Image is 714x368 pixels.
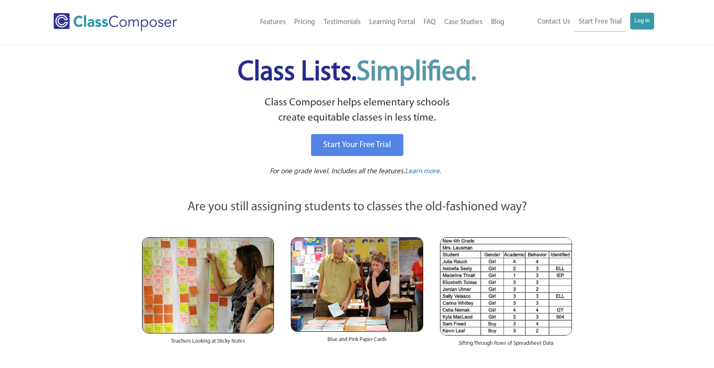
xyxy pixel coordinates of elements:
[419,13,440,32] a: FAQ
[290,13,319,32] a: Pricing
[54,13,177,31] img: Class Composer
[405,167,441,177] a: Learn more.
[142,333,274,354] div: Teachers Looking at Sticky Notes
[574,13,626,32] a: Start Free Trial
[323,141,391,149] span: Start Your Free Trial
[440,237,572,336] img: Spreadsheets
[357,59,476,86] span: Simplified.
[405,168,441,175] span: Learn more.
[365,13,419,32] a: Learning Portal
[238,59,476,86] span: Class Lists.
[440,336,572,356] div: Sifting Through Rows of Spreadsheet Data
[212,13,509,32] nav: Header Menu
[141,95,573,126] p: Class Composer helps elementary schools create equitable classes in less time.
[487,13,509,32] a: Blog
[291,237,423,331] img: Blue and Pink Paper Cards
[270,168,405,175] span: For one grade level. Includes all the features.
[142,198,572,217] p: Are you still assigning students to classes the old-fashioned way?
[291,332,423,352] div: Blue and Pink Paper Cards
[319,13,365,32] a: Testimonials
[256,13,290,32] a: Features
[311,134,403,156] a: Start Your Free Trial
[142,237,274,333] img: Teachers Looking at Sticky Notes
[630,13,654,30] a: Log In
[509,13,654,32] nav: Header Menu
[533,13,574,31] a: Contact Us
[440,13,487,32] a: Case Studies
